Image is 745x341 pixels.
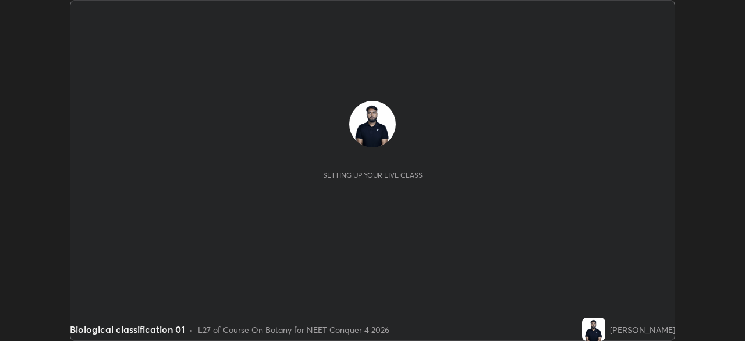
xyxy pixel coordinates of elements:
img: 030e5b4cae10478b83d40f320708acab.jpg [349,101,396,147]
div: Biological classification 01 [70,322,185,336]
div: • [189,324,193,336]
div: L27 of Course On Botany for NEET Conquer 4 2026 [198,324,389,336]
div: Setting up your live class [323,171,423,180]
div: [PERSON_NAME] [610,324,675,336]
img: 030e5b4cae10478b83d40f320708acab.jpg [582,318,605,341]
